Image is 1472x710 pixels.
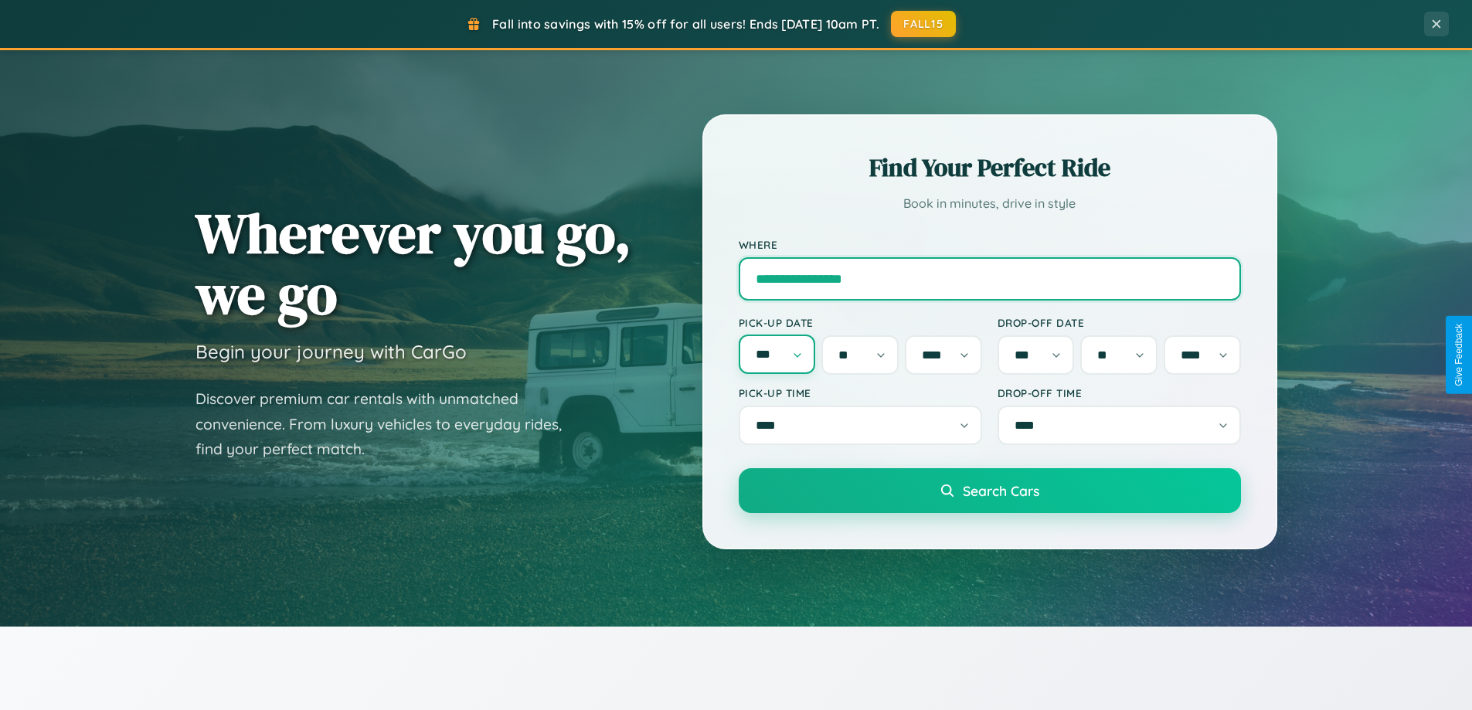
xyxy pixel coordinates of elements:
[739,316,982,329] label: Pick-up Date
[739,238,1241,251] label: Where
[739,386,982,399] label: Pick-up Time
[963,482,1039,499] span: Search Cars
[195,340,467,363] h3: Begin your journey with CarGo
[739,151,1241,185] h2: Find Your Perfect Ride
[492,16,879,32] span: Fall into savings with 15% off for all users! Ends [DATE] 10am PT.
[891,11,956,37] button: FALL15
[739,192,1241,215] p: Book in minutes, drive in style
[195,202,631,324] h1: Wherever you go, we go
[998,316,1241,329] label: Drop-off Date
[739,468,1241,513] button: Search Cars
[998,386,1241,399] label: Drop-off Time
[195,386,582,462] p: Discover premium car rentals with unmatched convenience. From luxury vehicles to everyday rides, ...
[1453,324,1464,386] div: Give Feedback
